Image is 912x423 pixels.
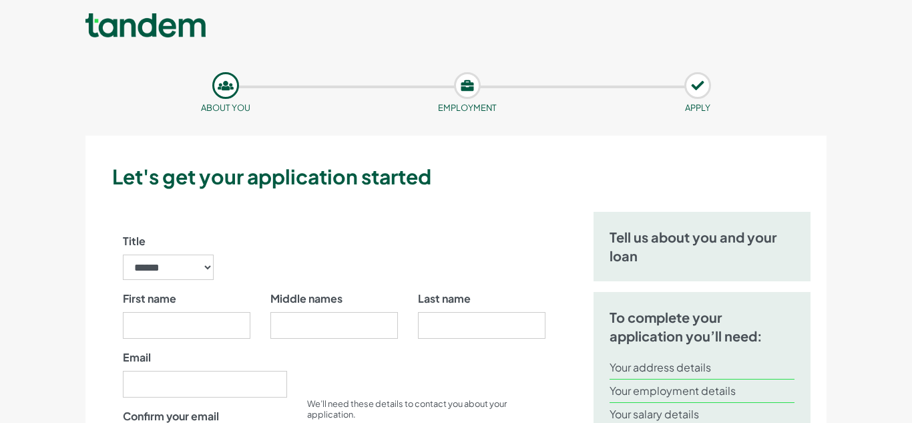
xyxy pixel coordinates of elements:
[201,102,250,113] small: About you
[610,356,794,380] li: Your address details
[270,291,343,307] label: Middle names
[123,233,146,249] label: Title
[123,349,151,366] label: Email
[438,102,497,113] small: Employment
[418,291,471,307] label: Last name
[610,308,794,345] h5: To complete your application you’ll need:
[123,291,176,307] label: First name
[610,380,794,403] li: Your employment details
[112,162,821,190] h3: Let's get your application started
[610,228,794,265] h5: Tell us about you and your loan
[307,398,507,420] small: We’ll need these details to contact you about your application.
[685,102,710,113] small: APPLY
